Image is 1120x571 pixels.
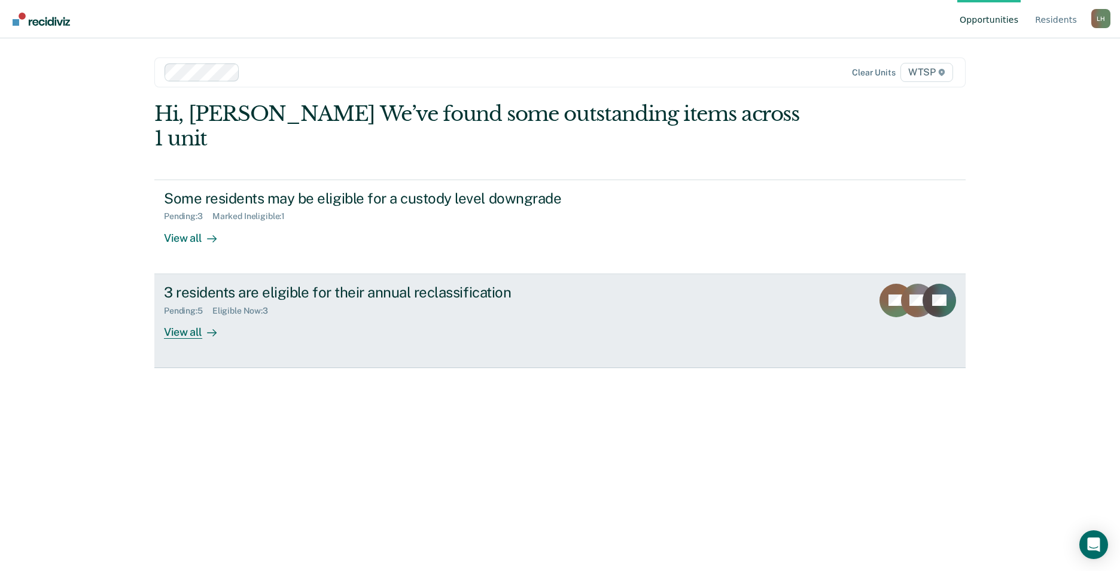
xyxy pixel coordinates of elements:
span: WTSP [900,63,953,82]
div: Pending : 3 [164,211,212,221]
div: L H [1091,9,1110,28]
div: Clear units [852,68,896,78]
div: Pending : 5 [164,306,212,316]
div: View all [164,221,231,245]
button: Profile dropdown button [1091,9,1110,28]
img: Recidiviz [13,13,70,26]
a: Some residents may be eligible for a custody level downgradePending:3Marked Ineligible:1View all [154,180,966,274]
div: View all [164,315,231,339]
div: Marked Ineligible : 1 [212,211,294,221]
div: 3 residents are eligible for their annual reclassification [164,284,584,301]
div: Eligible Now : 3 [212,306,278,316]
div: Some residents may be eligible for a custody level downgrade [164,190,584,207]
a: 3 residents are eligible for their annual reclassificationPending:5Eligible Now:3View all [154,274,966,368]
div: Hi, [PERSON_NAME] We’ve found some outstanding items across 1 unit [154,102,804,151]
div: Open Intercom Messenger [1079,530,1108,559]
